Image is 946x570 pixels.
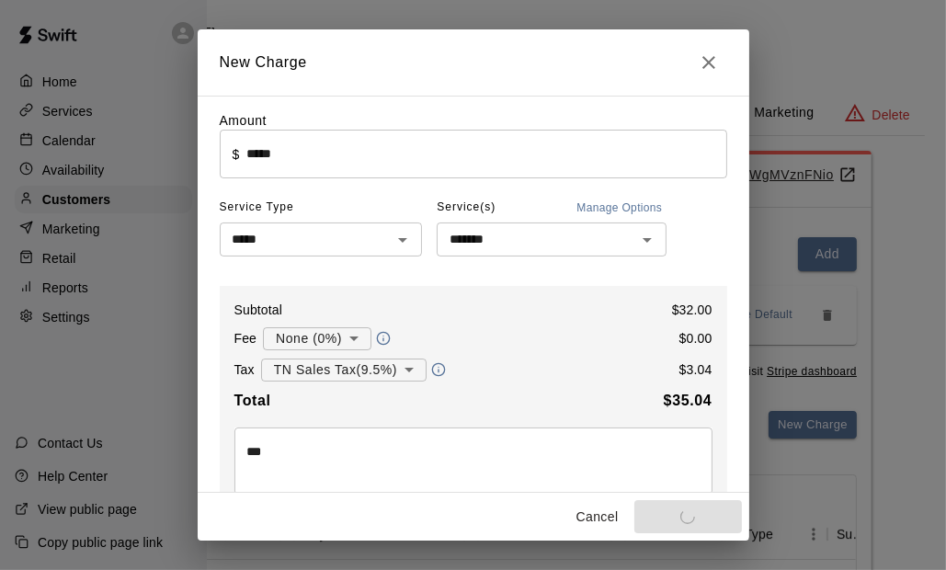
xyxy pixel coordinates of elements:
[220,193,423,222] span: Service Type
[220,113,268,128] label: Amount
[390,227,416,253] button: Open
[233,145,240,164] p: $
[234,301,283,319] p: Subtotal
[664,393,712,408] b: $ 35.04
[568,500,627,534] button: Cancel
[234,329,257,348] p: Fee
[679,360,712,379] p: $ 3.04
[672,301,712,319] p: $ 32.00
[572,193,667,222] button: Manage Options
[234,360,255,379] p: Tax
[690,44,727,81] button: Close
[263,322,371,356] div: None (0%)
[198,29,749,96] h2: New Charge
[679,329,712,348] p: $ 0.00
[437,193,496,222] span: Service(s)
[234,393,271,408] b: Total
[634,227,660,253] button: Open
[261,353,427,387] div: TN Sales Tax ( 9.5 %)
